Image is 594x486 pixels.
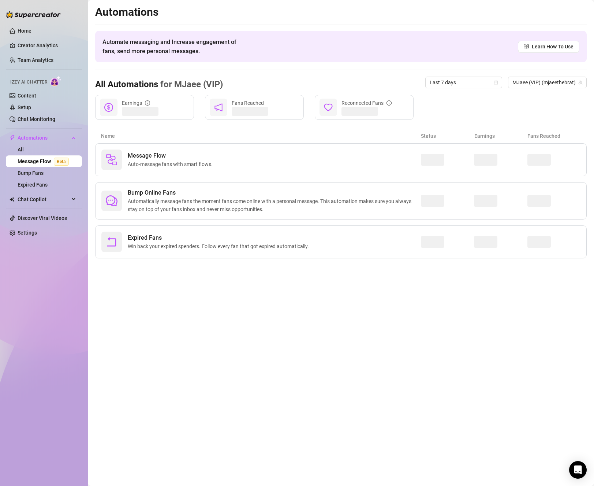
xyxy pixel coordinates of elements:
a: Setup [18,104,31,110]
a: All [18,147,24,152]
span: Learn How To Use [532,43,574,51]
span: rollback [106,236,117,248]
span: Message Flow [128,151,216,160]
span: Bump Online Fans [128,188,421,197]
span: read [524,44,529,49]
a: Learn How To Use [518,41,579,52]
a: Bump Fans [18,170,44,176]
div: Earnings [122,99,150,107]
a: Expired Fans [18,182,48,188]
h3: All Automations [95,79,223,91]
span: thunderbolt [10,135,15,141]
span: Last 7 days [430,77,498,88]
span: notification [214,103,223,112]
span: Auto-message fans with smart flows. [128,160,216,168]
span: Win back your expired spenders. Follow every fan that got expired automatically. [128,242,312,250]
span: Automatically message fans the moment fans come online with a personal message. This automation m... [128,197,421,213]
article: Earnings [474,132,528,140]
img: logo-BBDzfeDw.svg [6,11,61,18]
img: AI Chatter [50,76,61,86]
a: Settings [18,230,37,236]
span: Chat Copilot [18,194,70,205]
div: Reconnected Fans [341,99,392,107]
h2: Automations [95,5,587,19]
img: Chat Copilot [10,197,14,202]
img: svg%3e [106,154,117,166]
span: team [578,80,583,85]
span: Fans Reached [232,100,264,106]
span: Automate messaging and Increase engagement of fans, send more personal messages. [102,37,243,56]
span: comment [106,195,117,207]
span: Automations [18,132,70,144]
a: Message FlowBeta [18,158,72,164]
a: Discover Viral Videos [18,215,67,221]
a: Creator Analytics [18,40,76,51]
span: dollar [104,103,113,112]
span: heart [324,103,333,112]
span: calendar [494,80,498,85]
span: Izzy AI Chatter [10,79,47,86]
a: Team Analytics [18,57,53,63]
article: Name [101,132,421,140]
span: MJaee (VIP) (mjaeethebrat) [512,77,582,88]
span: for MJaee (VIP) [158,79,223,89]
a: Home [18,28,31,34]
span: Expired Fans [128,233,312,242]
article: Fans Reached [527,132,581,140]
span: info-circle [386,100,392,106]
a: Chat Monitoring [18,116,55,122]
div: Open Intercom Messenger [569,461,587,479]
span: info-circle [145,100,150,106]
article: Status [421,132,474,140]
span: Beta [54,158,69,166]
a: Content [18,93,36,99]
